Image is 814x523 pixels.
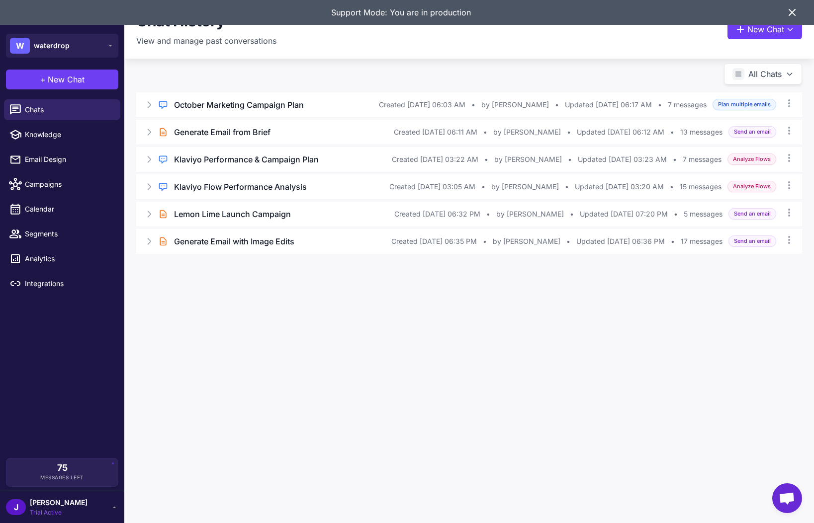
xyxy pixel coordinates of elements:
[394,127,477,138] span: Created [DATE] 06:11 AM
[484,154,488,165] span: •
[486,209,490,220] span: •
[6,34,118,58] button: Wwaterdrop
[481,99,549,110] span: by [PERSON_NAME]
[174,99,304,111] h3: October Marketing Campaign Plan
[6,499,26,515] div: J
[4,224,120,244] a: Segments
[174,153,319,165] h3: Klaviyo Performance & Campaign Plan
[25,154,112,165] span: Email Design
[491,181,559,192] span: by [PERSON_NAME]
[578,154,667,165] span: Updated [DATE] 03:23 AM
[25,179,112,190] span: Campaigns
[727,181,776,192] span: Analyze Flows
[174,208,291,220] h3: Lemon Lime Launch Campaign
[727,153,776,165] span: Analyze Flows
[565,181,569,192] span: •
[576,236,665,247] span: Updated [DATE] 06:36 PM
[668,99,707,110] span: 7 messages
[40,74,46,85] span: +
[10,38,30,54] div: W
[57,463,68,472] span: 75
[174,235,294,247] h3: Generate Email with Image Edits
[25,253,112,264] span: Analytics
[25,104,112,115] span: Chats
[4,124,120,145] a: Knowledge
[4,174,120,195] a: Campaigns
[4,99,120,120] a: Chats
[379,99,465,110] span: Created [DATE] 06:03 AM
[567,127,571,138] span: •
[174,126,271,138] h3: Generate Email from Brief
[684,209,723,220] span: 5 messages
[570,209,574,220] span: •
[25,204,112,215] span: Calendar
[493,127,561,138] span: by [PERSON_NAME]
[728,126,776,138] span: Send an email
[713,99,776,110] span: Plan multiple emails
[728,235,776,247] span: Send an email
[658,99,662,110] span: •
[392,154,478,165] span: Created [DATE] 03:22 AM
[670,181,674,192] span: •
[674,209,678,220] span: •
[494,154,562,165] span: by [PERSON_NAME]
[493,236,560,247] span: by [PERSON_NAME]
[565,99,652,110] span: Updated [DATE] 06:17 AM
[673,154,677,165] span: •
[6,70,118,89] button: +New Chat
[727,19,802,39] button: New Chat
[4,248,120,269] a: Analytics
[4,199,120,220] a: Calendar
[724,64,802,84] button: All Chats
[680,181,722,192] span: 15 messages
[555,99,559,110] span: •
[25,228,112,239] span: Segments
[25,278,112,289] span: Integrations
[4,149,120,170] a: Email Design
[577,127,664,138] span: Updated [DATE] 06:12 AM
[136,35,276,47] p: View and manage past conversations
[496,209,564,220] span: by [PERSON_NAME]
[580,209,668,220] span: Updated [DATE] 07:20 PM
[670,127,674,138] span: •
[25,129,112,140] span: Knowledge
[34,40,70,51] span: waterdrop
[389,181,475,192] span: Created [DATE] 03:05 AM
[30,497,88,508] span: [PERSON_NAME]
[681,236,723,247] span: 17 messages
[483,127,487,138] span: •
[772,483,802,513] div: Open chat
[4,273,120,294] a: Integrations
[568,154,572,165] span: •
[394,209,480,220] span: Created [DATE] 06:32 PM
[683,154,722,165] span: 7 messages
[483,236,487,247] span: •
[30,508,88,517] span: Trial Active
[575,181,664,192] span: Updated [DATE] 03:20 AM
[481,181,485,192] span: •
[48,74,85,85] span: New Chat
[680,127,723,138] span: 13 messages
[174,181,307,193] h3: Klaviyo Flow Performance Analysis
[391,236,477,247] span: Created [DATE] 06:35 PM
[728,208,776,220] span: Send an email
[671,236,675,247] span: •
[40,474,84,481] span: Messages Left
[471,99,475,110] span: •
[566,236,570,247] span: •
